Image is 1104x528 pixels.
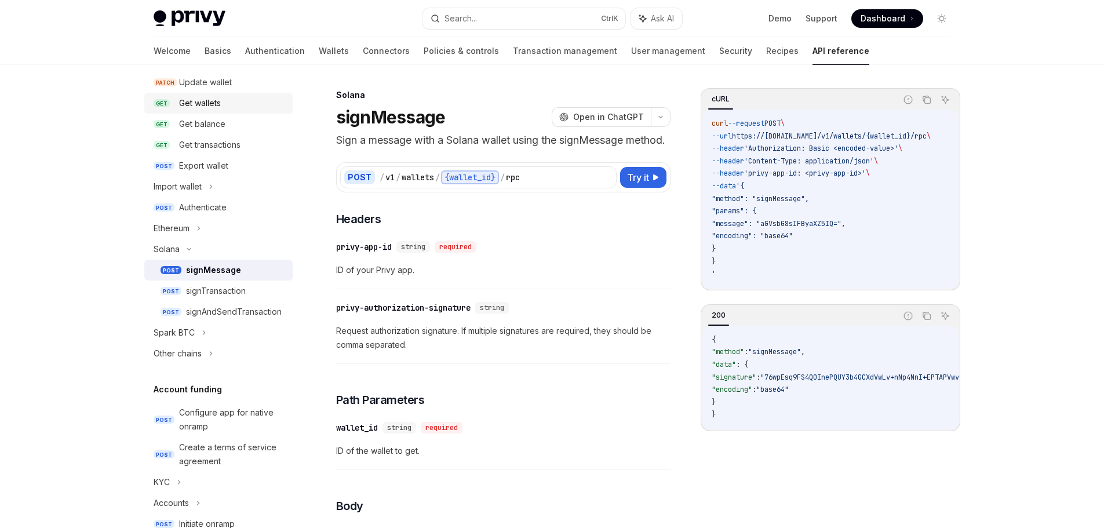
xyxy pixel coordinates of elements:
a: POSTsignTransaction [144,281,293,301]
img: light logo [154,10,225,27]
a: Policies & controls [424,37,499,65]
span: --request [728,119,764,128]
span: POST [161,287,181,296]
span: 'privy-app-id: <privy-app-id>' [744,169,866,178]
span: string [387,423,411,432]
a: Transaction management [513,37,617,65]
div: Export wallet [179,159,228,173]
button: Try it [620,167,666,188]
button: Ask AI [631,8,682,29]
a: Basics [205,37,231,65]
span: Dashboard [861,13,905,24]
span: --url [712,132,732,141]
a: Recipes [766,37,799,65]
span: GET [154,141,170,150]
span: \ [866,169,870,178]
div: / [435,172,440,183]
div: signMessage [186,263,241,277]
div: Get balance [179,117,225,131]
span: : [756,373,760,382]
div: / [500,172,505,183]
a: Welcome [154,37,191,65]
div: {wallet_id} [441,170,499,184]
span: Body [336,498,363,514]
span: --header [712,156,744,166]
span: "method": "signMessage", [712,194,809,203]
span: '{ [736,181,744,191]
button: Open in ChatGPT [552,107,651,127]
span: "message": "aGVsbG8sIFByaXZ5IQ=", [712,219,846,228]
div: Get wallets [179,96,221,110]
div: Ethereum [154,221,190,235]
span: : [744,347,748,356]
div: required [435,241,476,253]
span: --header [712,169,744,178]
span: Try it [627,170,649,184]
span: 'Content-Type: application/json' [744,156,874,166]
span: ID of your Privy app. [336,263,671,277]
span: 'Authorization: Basic <encoded-value>' [744,144,898,153]
a: POSTCreate a terms of service agreement [144,437,293,472]
div: Configure app for native onramp [179,406,286,434]
span: POST [154,450,174,459]
div: v1 [385,172,395,183]
div: Search... [444,12,477,26]
button: Copy the contents from the code block [919,92,934,107]
span: : [752,385,756,394]
div: rpc [506,172,520,183]
span: \ [781,119,785,128]
div: / [380,172,384,183]
span: Ask AI [651,13,674,24]
a: User management [631,37,705,65]
div: wallets [402,172,434,183]
span: } [712,257,716,266]
div: signTransaction [186,284,246,298]
span: } [712,410,716,419]
div: cURL [708,92,733,106]
div: Create a terms of service agreement [179,440,286,468]
button: Report incorrect code [901,92,916,107]
span: "signMessage" [748,347,801,356]
span: --header [712,144,744,153]
div: POST [344,170,375,184]
button: Ask AI [938,308,953,323]
span: Ctrl K [601,14,618,23]
span: , [801,347,805,356]
div: Import wallet [154,180,202,194]
span: } [712,244,716,253]
div: / [396,172,400,183]
button: Search...CtrlK [422,8,625,29]
span: POST [154,162,174,170]
a: POSTConfigure app for native onramp [144,402,293,437]
a: Authentication [245,37,305,65]
div: 200 [708,308,729,322]
span: "encoding": "base64" [712,231,793,241]
div: privy-app-id [336,241,392,253]
button: Ask AI [938,92,953,107]
div: wallet_id [336,422,378,434]
a: GETGet balance [144,114,293,134]
a: Connectors [363,37,410,65]
span: curl [712,119,728,128]
a: POSTAuthenticate [144,197,293,218]
a: Wallets [319,37,349,65]
span: string [401,242,425,252]
h1: signMessage [336,107,446,128]
span: string [480,303,504,312]
div: required [421,422,462,434]
span: "encoding" [712,385,752,394]
span: "params": { [712,206,756,216]
div: signAndSendTransaction [186,305,282,319]
span: POST [764,119,781,128]
button: Report incorrect code [901,308,916,323]
span: "base64" [756,385,789,394]
div: Spark BTC [154,326,195,340]
span: POST [154,203,174,212]
a: API reference [812,37,869,65]
span: POST [161,266,181,275]
div: Authenticate [179,201,227,214]
span: Headers [336,211,381,227]
span: --data [712,181,736,191]
button: Toggle dark mode [932,9,951,28]
span: POST [161,308,181,316]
